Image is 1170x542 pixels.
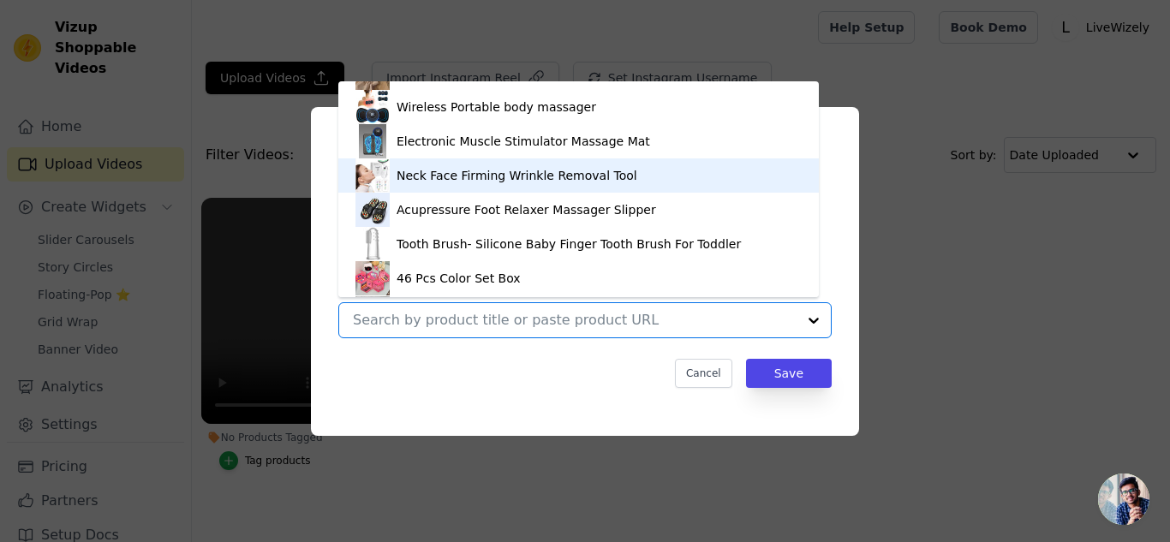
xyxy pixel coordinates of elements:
[355,158,390,193] img: product thumbnail
[355,193,390,227] img: product thumbnail
[675,359,732,388] button: Cancel
[397,235,741,253] div: Tooth Brush- Silicone Baby Finger Tooth Brush For Toddler
[355,295,390,330] img: product thumbnail
[355,227,390,261] img: product thumbnail
[397,133,650,150] div: Electronic Muscle Stimulator Massage Mat
[355,124,390,158] img: product thumbnail
[355,90,390,124] img: product thumbnail
[355,261,390,295] img: product thumbnail
[397,270,521,287] div: 46 Pcs Color Set Box
[1098,474,1149,525] a: Open chat
[397,201,656,218] div: Acupressure Foot Relaxer Massager Slipper
[397,295,802,330] div: Rubber Floor Mat with Runner Geometric Pattern (Design As per Availibility)
[397,98,596,116] div: Wireless Portable body massager
[746,359,832,388] button: Save
[397,167,637,184] div: Neck Face Firming Wrinkle Removal Tool
[353,312,797,328] input: Search by product title or paste product URL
